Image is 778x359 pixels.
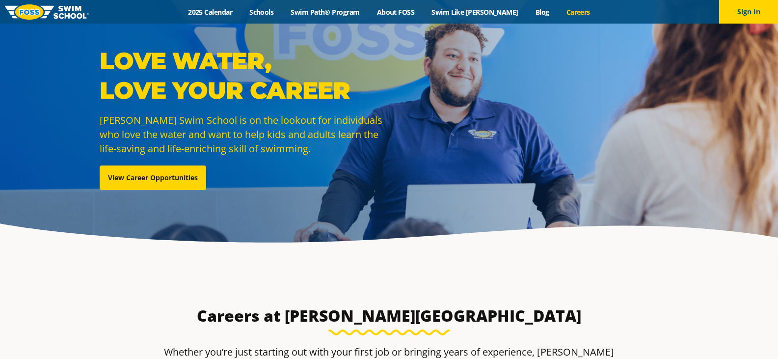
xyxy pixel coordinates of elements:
a: Blog [527,7,558,17]
a: Careers [558,7,598,17]
a: View Career Opportunities [100,166,206,190]
a: Swim Path® Program [282,7,368,17]
span: [PERSON_NAME] Swim School is on the lookout for individuals who love the water and want to help k... [100,113,382,155]
a: 2025 Calendar [180,7,241,17]
a: Schools [241,7,282,17]
p: Love Water, Love Your Career [100,46,384,105]
img: FOSS Swim School Logo [5,4,89,20]
a: Swim Like [PERSON_NAME] [423,7,527,17]
h3: Careers at [PERSON_NAME][GEOGRAPHIC_DATA] [158,306,621,326]
a: About FOSS [368,7,423,17]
